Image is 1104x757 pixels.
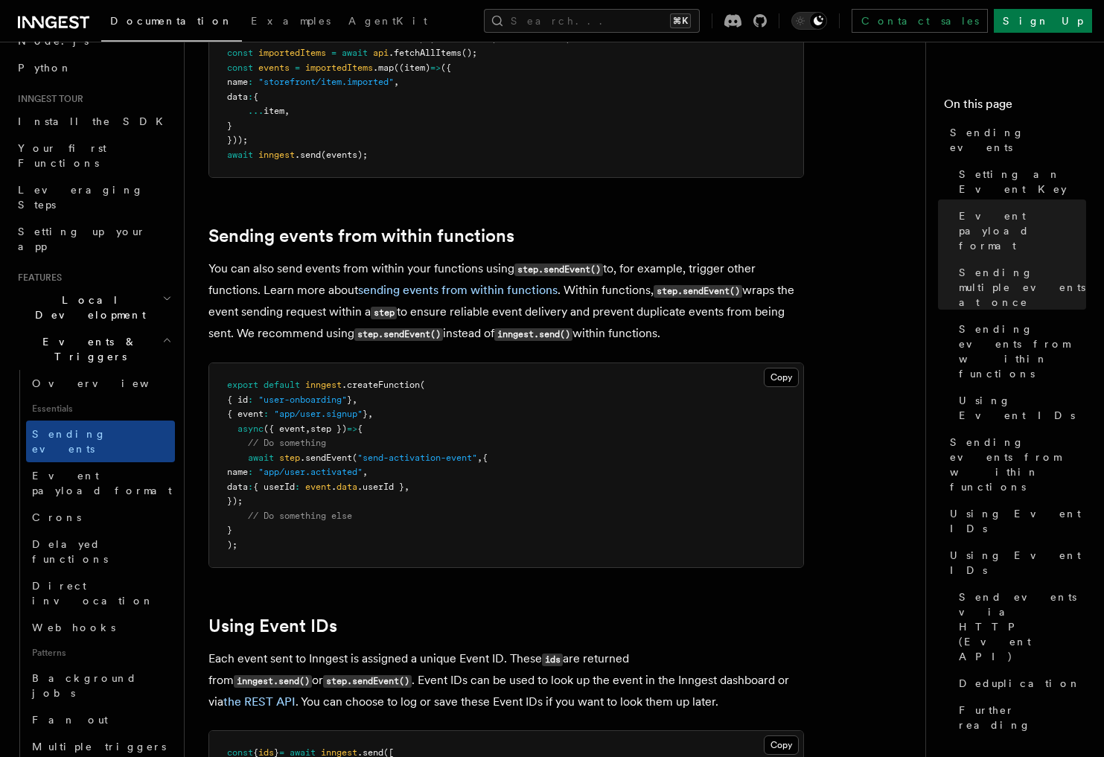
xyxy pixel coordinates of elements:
[32,377,185,389] span: Overview
[950,435,1086,494] span: Sending events from within functions
[248,92,253,102] span: :
[248,106,264,116] span: ...
[248,453,274,463] span: await
[248,438,326,448] span: // Do something
[654,285,742,298] code: step.sendEvent()
[248,395,253,405] span: :
[227,482,248,492] span: data
[394,63,430,73] span: ((item)
[295,482,300,492] span: :
[26,665,175,706] a: Background jobs
[26,504,175,531] a: Crons
[363,467,368,477] span: ,
[26,421,175,462] a: Sending events
[242,4,339,40] a: Examples
[953,316,1086,387] a: Sending events from within functions
[26,572,175,614] a: Direct invocation
[310,424,347,434] span: step })
[12,293,162,322] span: Local Development
[26,706,175,733] a: Fan out
[237,424,264,434] span: async
[321,150,368,160] span: (events);
[258,467,363,477] span: "app/user.activated"
[208,258,804,345] p: You can also send events from within your functions using to, for example, trigger other function...
[253,482,295,492] span: { userId
[18,226,146,252] span: Setting up your app
[284,106,290,116] span: ,
[227,48,253,58] span: const
[12,176,175,218] a: Leveraging Steps
[373,63,394,73] span: .map
[494,328,572,341] code: inngest.send()
[26,531,175,572] a: Delayed functions
[959,208,1086,253] span: Event payload format
[258,395,347,405] span: "user-onboarding"
[336,482,357,492] span: data
[305,424,310,434] span: ,
[264,106,284,116] span: item
[223,694,296,709] a: the REST API
[953,670,1086,697] a: Deduplication
[953,697,1086,738] a: Further reading
[12,108,175,135] a: Install the SDK
[542,654,563,666] code: ids
[959,590,1086,664] span: Send events via HTTP (Event API)
[368,409,373,419] span: ,
[12,93,83,105] span: Inngest tour
[258,63,290,73] span: events
[953,202,1086,259] a: Event payload format
[18,62,72,74] span: Python
[323,675,412,688] code: step.sendEvent()
[959,167,1086,197] span: Setting an Event Key
[32,672,137,699] span: Background jobs
[18,115,172,127] span: Install the SDK
[227,63,253,73] span: const
[514,263,603,276] code: step.sendEvent()
[32,428,106,455] span: Sending events
[358,283,558,297] a: sending events from within functions
[264,380,300,390] span: default
[32,580,154,607] span: Direct invocation
[248,511,352,521] span: // Do something else
[791,12,827,30] button: Toggle dark mode
[950,506,1086,536] span: Using Event IDs
[953,259,1086,316] a: Sending multiple events at once
[670,13,691,28] kbd: ⌘K
[32,622,115,633] span: Webhooks
[959,676,1081,691] span: Deduplication
[764,368,799,387] button: Copy
[248,482,253,492] span: :
[331,48,336,58] span: =
[32,714,108,726] span: Fan out
[944,542,1086,584] a: Using Event IDs
[357,424,363,434] span: {
[32,470,172,496] span: Event payload format
[852,9,988,33] a: Contact sales
[227,77,248,87] span: name
[959,322,1086,381] span: Sending events from within functions
[953,584,1086,670] a: Send events via HTTP (Event API)
[12,334,162,364] span: Events & Triggers
[462,48,477,58] span: ();
[279,453,300,463] span: step
[994,9,1092,33] a: Sign Up
[227,409,264,419] span: { event
[227,496,243,506] span: });
[12,135,175,176] a: Your first Functions
[208,648,804,712] p: Each event sent to Inngest is assigned a unique Event ID. These are returned from or . Event IDs ...
[12,272,62,284] span: Features
[18,184,144,211] span: Leveraging Steps
[26,370,175,397] a: Overview
[258,77,394,87] span: "storefront/item.imported"
[347,424,357,434] span: =>
[258,150,295,160] span: inngest
[264,424,305,434] span: ({ event
[347,395,352,405] span: }
[389,48,462,58] span: .fetchAllItems
[420,380,425,390] span: (
[110,15,233,27] span: Documentation
[482,453,488,463] span: {
[404,482,409,492] span: ,
[208,226,514,246] a: Sending events from within functions
[944,95,1086,119] h4: On this page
